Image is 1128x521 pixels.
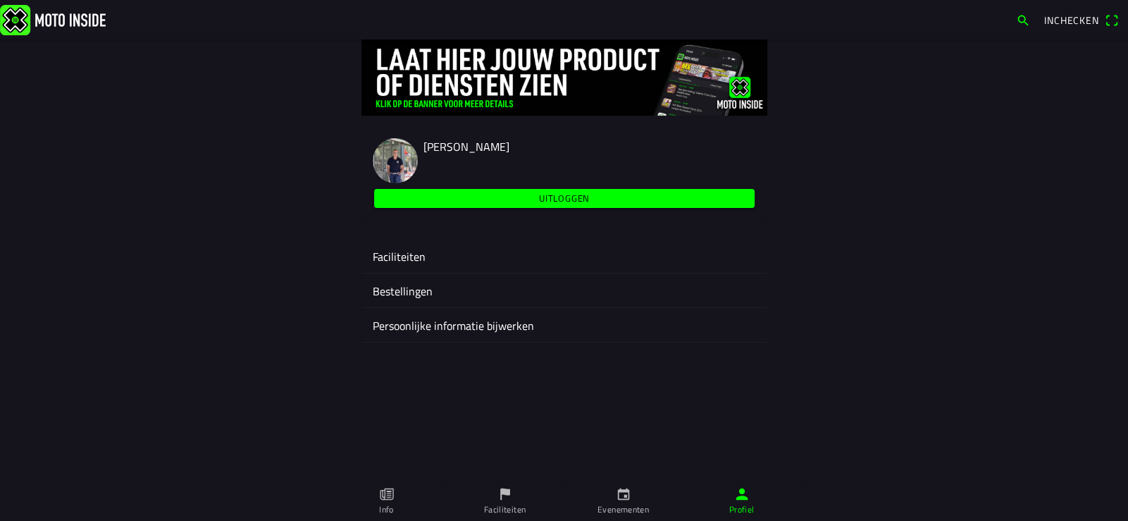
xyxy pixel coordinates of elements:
ion-icon: person [734,486,750,502]
img: 4Lg0uCZZgYSq9MW2zyHRs12dBiEH1AZVHKMOLPl0.jpg [361,39,767,116]
ion-label: Info [379,503,393,516]
ion-label: Persoonlijke informatie bijwerken [373,317,756,334]
a: search [1009,8,1037,32]
ion-label: Bestellingen [373,283,756,300]
span: Inchecken [1044,13,1099,27]
ion-label: Faciliteiten [484,503,526,516]
ion-icon: paper [379,486,395,502]
img: Rm4JFSzNVAX7DEV5GiY63Bk2nVVvapjb2v3Gdgt51608670907.jpg [373,138,418,183]
ion-label: Faciliteiten [373,248,756,265]
a: Incheckenqr scanner [1037,8,1125,32]
span: [PERSON_NAME] [423,138,509,155]
ion-label: Profiel [729,503,755,516]
ion-icon: flag [497,486,513,502]
ion-label: Evenementen [597,503,649,516]
ion-button: Uitloggen [374,189,755,208]
ion-icon: calendar [616,486,631,502]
